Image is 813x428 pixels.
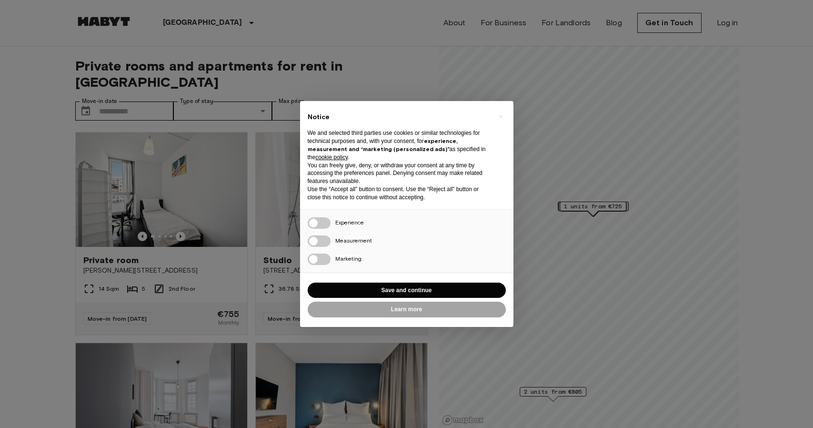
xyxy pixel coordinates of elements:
button: Close this notice [493,109,509,124]
span: × [499,111,502,122]
button: Save and continue [308,283,506,298]
h2: Notice [308,112,491,122]
p: Use the “Accept all” button to consent. Use the “Reject all” button or close this notice to conti... [308,185,491,202]
p: You can freely give, deny, or withdraw your consent at any time by accessing the preferences pane... [308,162,491,185]
button: Learn more [308,302,506,317]
a: cookie policy [315,154,348,161]
span: Measurement [335,237,372,244]
strong: experience, measurement and “marketing (personalized ads)” [308,137,458,153]
p: We and selected third parties use cookies or similar technologies for technical purposes and, wit... [308,129,491,161]
span: Marketing [335,255,361,262]
span: Experience [335,219,364,226]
